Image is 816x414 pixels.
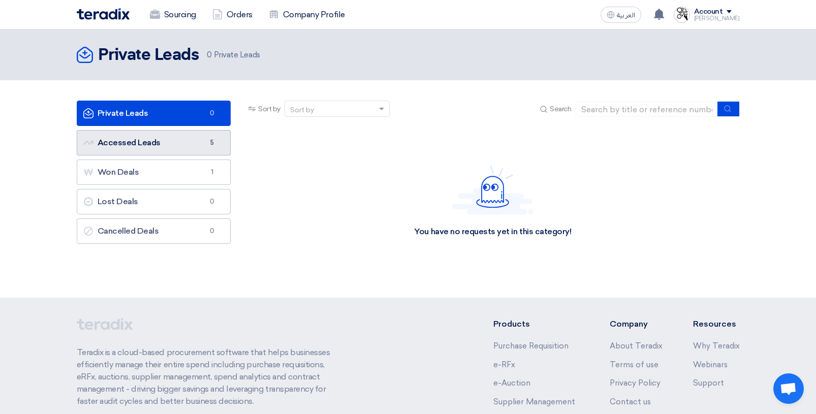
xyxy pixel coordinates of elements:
img: Teradix logo [77,8,130,20]
div: You have no requests yet in this category! [414,227,571,237]
a: Lost Deals0 [77,189,231,214]
a: Won Deals1 [77,160,231,185]
a: Terms of use [610,360,658,369]
span: 1 [206,167,218,177]
span: 0 [206,226,218,236]
a: Company Profile [261,4,353,26]
a: Webinars [693,360,728,369]
li: Products [493,318,579,330]
div: [PERSON_NAME] [694,16,740,21]
span: 0 [206,197,218,207]
a: Contact us [610,397,651,406]
h2: Private Leads [98,45,199,66]
span: Private Leads [207,49,260,61]
span: العربية [617,12,635,19]
a: Support [693,378,724,388]
a: Accessed Leads5 [77,130,231,155]
img: Hello [452,165,533,214]
span: Search [550,104,571,114]
a: Why Teradix [693,341,740,351]
a: Sourcing [142,4,204,26]
a: Private Leads0 [77,101,231,126]
span: 0 [207,50,212,59]
span: 5 [206,138,218,148]
span: 0 [206,108,218,118]
p: Teradix is a cloud-based procurement software that helps businesses efficiently manage their enti... [77,346,342,407]
img: intergear_Trade_logo_1756409606822.jpg [674,7,690,23]
a: e-RFx [493,360,515,369]
span: Sort by [258,104,280,114]
li: Resources [693,318,740,330]
div: Sort by [290,105,314,115]
a: About Teradix [610,341,663,351]
a: Privacy Policy [610,378,661,388]
a: Purchase Requisition [493,341,569,351]
a: Orders [204,4,261,26]
input: Search by title or reference number [576,102,718,117]
div: Account [694,8,723,16]
a: Open chat [773,373,804,404]
li: Company [610,318,663,330]
a: Supplier Management [493,397,575,406]
a: Cancelled Deals0 [77,218,231,244]
a: e-Auction [493,378,530,388]
button: العربية [601,7,641,23]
